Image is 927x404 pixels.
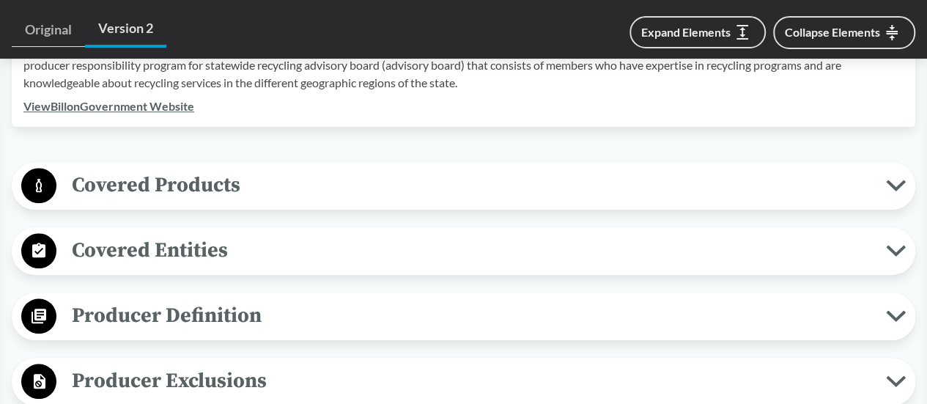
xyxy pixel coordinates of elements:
[17,363,910,400] button: Producer Exclusions
[629,16,766,48] button: Expand Elements
[773,16,915,49] button: Collapse Elements
[23,99,194,113] a: ViewBillonGovernment Website
[12,13,85,47] a: Original
[56,299,886,332] span: Producer Definition
[85,12,166,48] a: Version 2
[17,232,910,270] button: Covered Entities
[56,234,886,267] span: Covered Entities
[56,364,886,397] span: Producer Exclusions
[17,298,910,335] button: Producer Definition
[56,169,886,202] span: Covered Products
[17,167,910,205] button: Covered Products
